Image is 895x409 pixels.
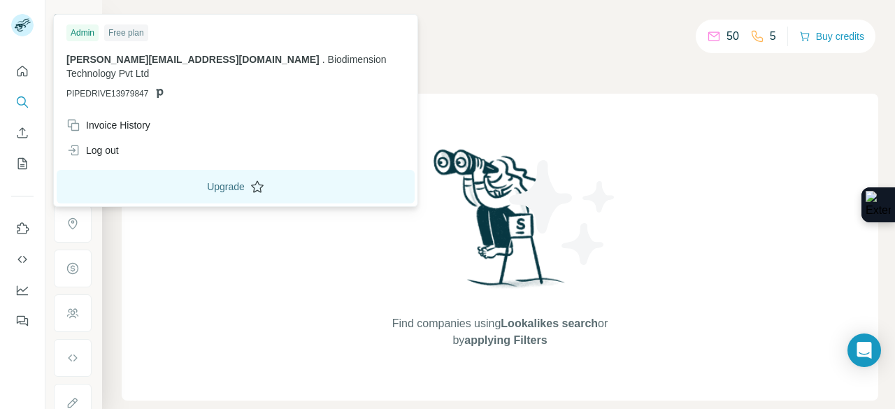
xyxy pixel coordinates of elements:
button: Quick start [11,59,34,84]
div: Free plan [104,24,148,41]
div: Log out [66,143,119,157]
button: Upgrade [57,170,415,203]
img: Surfe Illustration - Woman searching with binoculars [427,145,573,301]
button: My lists [11,151,34,176]
div: Admin [66,24,99,41]
button: Use Surfe on LinkedIn [11,216,34,241]
span: Lookalikes search [501,317,598,329]
img: Surfe Illustration - Stars [500,150,626,275]
span: applying Filters [464,334,547,346]
button: Buy credits [799,27,864,46]
button: Use Surfe API [11,247,34,272]
button: Feedback [11,308,34,333]
p: 50 [726,28,739,45]
p: 5 [770,28,776,45]
span: Find companies using or by [388,315,612,349]
span: [PERSON_NAME][EMAIL_ADDRESS][DOMAIN_NAME] [66,54,320,65]
div: Invoice History [66,118,150,132]
img: Avatar [11,14,34,36]
div: Open Intercom Messenger [847,333,881,367]
button: Enrich CSV [11,120,34,145]
button: Dashboard [11,278,34,303]
span: . [322,54,325,65]
h4: Search [122,17,878,36]
button: Search [11,89,34,115]
img: Extension Icon [866,191,891,219]
button: Show [43,8,101,29]
span: PIPEDRIVE13979847 [66,87,148,100]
